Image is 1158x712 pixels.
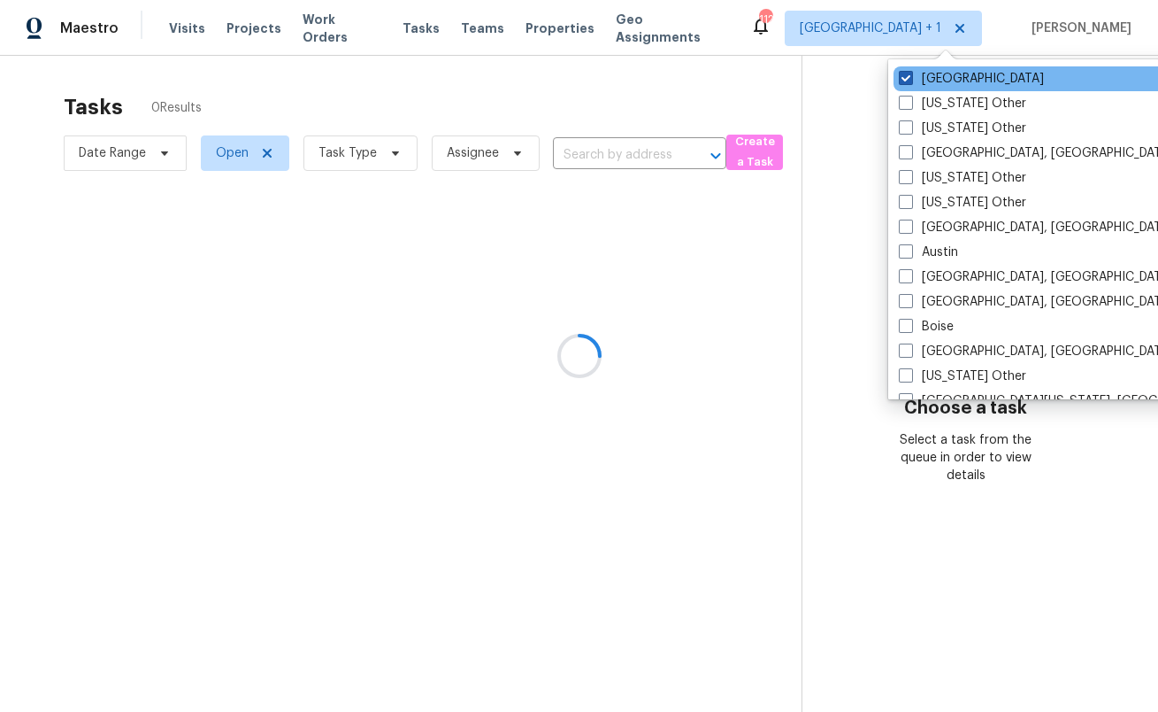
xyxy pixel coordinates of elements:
[899,244,958,261] label: Austin
[899,95,1026,112] label: [US_STATE] Other
[899,70,1044,88] label: [GEOGRAPHIC_DATA]
[899,169,1026,187] label: [US_STATE] Other
[899,120,1026,137] label: [US_STATE] Other
[759,11,771,28] div: 112
[899,318,954,336] label: Boise
[899,368,1026,385] label: [US_STATE] Other
[899,194,1026,212] label: [US_STATE] Other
